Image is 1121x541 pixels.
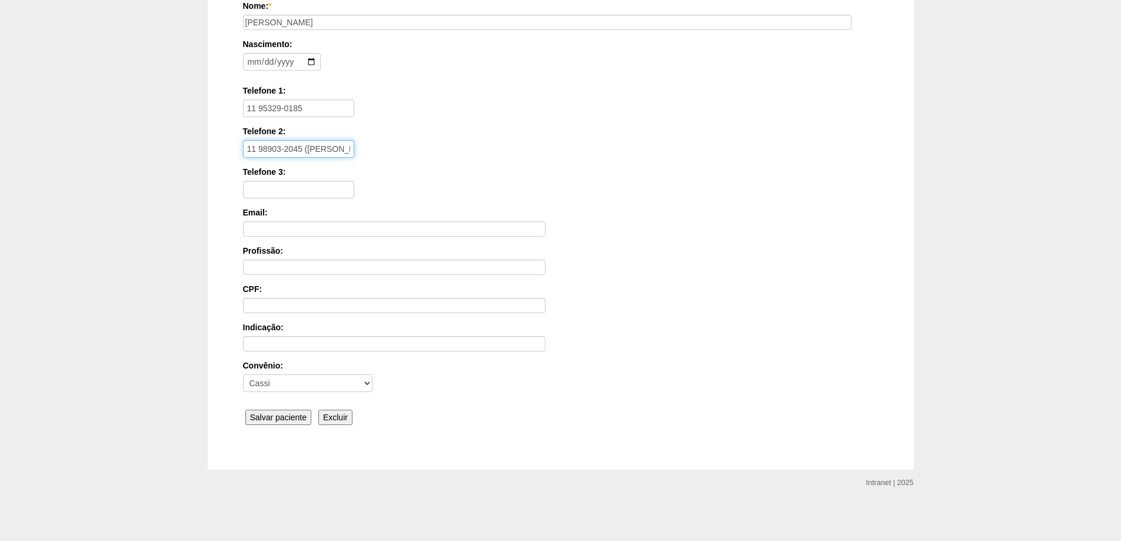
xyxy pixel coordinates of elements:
div: Intranet | 2025 [866,477,914,489]
label: Telefone 1: [243,85,879,97]
input: Salvar paciente [245,410,312,425]
label: CPF: [243,283,879,295]
label: Profissão: [243,245,879,257]
label: Nascimento: [243,38,874,50]
span: Este campo é obrigatório. [268,1,271,11]
label: Convênio: [243,360,879,371]
label: Email: [243,207,879,218]
label: Telefone 3: [243,166,879,178]
label: Indicação: [243,321,879,333]
label: Telefone 2: [243,125,879,137]
input: Excluir [318,410,352,425]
